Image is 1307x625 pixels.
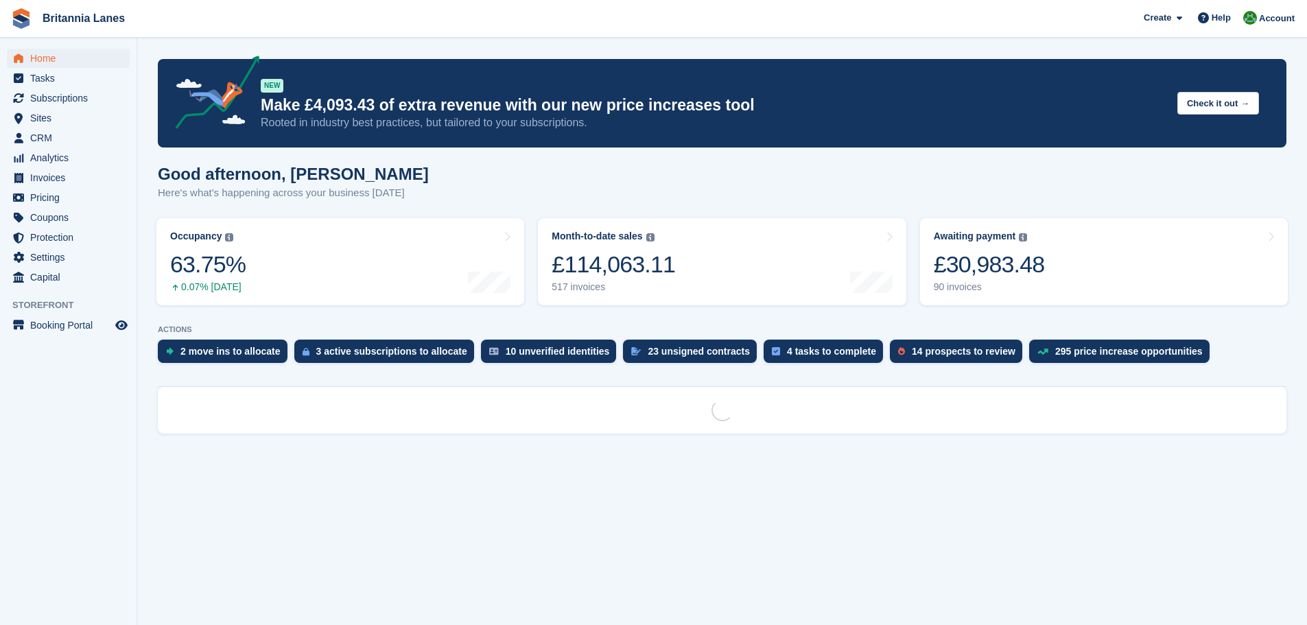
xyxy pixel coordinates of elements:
div: 90 invoices [934,281,1045,293]
img: stora-icon-8386f47178a22dfd0bd8f6a31ec36ba5ce8667c1dd55bd0f319d3a0aa187defe.svg [11,8,32,29]
span: Home [30,49,113,68]
img: task-75834270c22a3079a89374b754ae025e5fb1db73e45f91037f5363f120a921f8.svg [772,347,780,355]
h1: Good afternoon, [PERSON_NAME] [158,165,429,183]
div: Awaiting payment [934,231,1016,242]
div: 2 move ins to allocate [180,346,281,357]
span: Sites [30,108,113,128]
a: menu [7,69,130,88]
button: Check it out → [1177,92,1259,115]
img: icon-info-grey-7440780725fd019a000dd9b08b2336e03edf1995a4989e88bcd33f0948082b44.svg [646,233,655,241]
a: menu [7,268,130,287]
img: icon-info-grey-7440780725fd019a000dd9b08b2336e03edf1995a4989e88bcd33f0948082b44.svg [1019,233,1027,241]
div: 14 prospects to review [912,346,1015,357]
a: menu [7,228,130,247]
a: menu [7,49,130,68]
span: Booking Portal [30,316,113,335]
img: prospect-51fa495bee0391a8d652442698ab0144808aea92771e9ea1ae160a38d050c398.svg [898,347,905,355]
span: Capital [30,268,113,287]
span: Settings [30,248,113,267]
p: Here's what's happening across your business [DATE] [158,185,429,201]
img: price-adjustments-announcement-icon-8257ccfd72463d97f412b2fc003d46551f7dbcb40ab6d574587a9cd5c0d94... [164,56,260,134]
a: menu [7,248,130,267]
a: menu [7,208,130,227]
img: verify_identity-adf6edd0f0f0b5bbfe63781bf79b02c33cf7c696d77639b501bdc392416b5a36.svg [489,347,499,355]
span: Subscriptions [30,89,113,108]
a: 3 active subscriptions to allocate [294,340,481,370]
p: Rooted in industry best practices, but tailored to your subscriptions. [261,115,1166,130]
div: £30,983.48 [934,250,1045,279]
a: 14 prospects to review [890,340,1029,370]
a: menu [7,108,130,128]
a: menu [7,128,130,148]
div: £114,063.11 [552,250,675,279]
span: Protection [30,228,113,247]
span: CRM [30,128,113,148]
a: menu [7,316,130,335]
div: 4 tasks to complete [787,346,876,357]
a: Occupancy 63.75% 0.07% [DATE] [156,218,524,305]
a: menu [7,148,130,167]
a: 10 unverified identities [481,340,624,370]
a: Preview store [113,317,130,333]
p: Make £4,093.43 of extra revenue with our new price increases tool [261,95,1166,115]
a: Month-to-date sales £114,063.11 517 invoices [538,218,906,305]
a: 23 unsigned contracts [623,340,764,370]
img: icon-info-grey-7440780725fd019a000dd9b08b2336e03edf1995a4989e88bcd33f0948082b44.svg [225,233,233,241]
span: Account [1259,12,1295,25]
div: NEW [261,79,283,93]
span: Tasks [30,69,113,88]
div: 295 price increase opportunities [1055,346,1203,357]
img: price_increase_opportunities-93ffe204e8149a01c8c9dc8f82e8f89637d9d84a8eef4429ea346261dce0b2c0.svg [1037,349,1048,355]
a: Britannia Lanes [37,7,130,30]
a: menu [7,89,130,108]
span: Analytics [30,148,113,167]
img: move_ins_to_allocate_icon-fdf77a2bb77ea45bf5b3d319d69a93e2d87916cf1d5bf7949dd705db3b84f3ca.svg [166,347,174,355]
a: Awaiting payment £30,983.48 90 invoices [920,218,1288,305]
img: active_subscription_to_allocate_icon-d502201f5373d7db506a760aba3b589e785aa758c864c3986d89f69b8ff3... [303,347,309,356]
div: 63.75% [170,250,246,279]
img: contract_signature_icon-13c848040528278c33f63329250d36e43548de30e8caae1d1a13099fd9432cc5.svg [631,347,641,355]
div: 10 unverified identities [506,346,610,357]
div: 0.07% [DATE] [170,281,246,293]
div: Month-to-date sales [552,231,642,242]
a: menu [7,168,130,187]
a: 2 move ins to allocate [158,340,294,370]
span: Pricing [30,188,113,207]
div: 517 invoices [552,281,675,293]
span: Storefront [12,298,137,312]
span: Help [1212,11,1231,25]
img: Matt Lane [1243,11,1257,25]
div: Occupancy [170,231,222,242]
span: Invoices [30,168,113,187]
a: menu [7,188,130,207]
p: ACTIONS [158,325,1286,334]
div: 23 unsigned contracts [648,346,750,357]
span: Create [1144,11,1171,25]
a: 295 price increase opportunities [1029,340,1216,370]
div: 3 active subscriptions to allocate [316,346,467,357]
a: 4 tasks to complete [764,340,890,370]
span: Coupons [30,208,113,227]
